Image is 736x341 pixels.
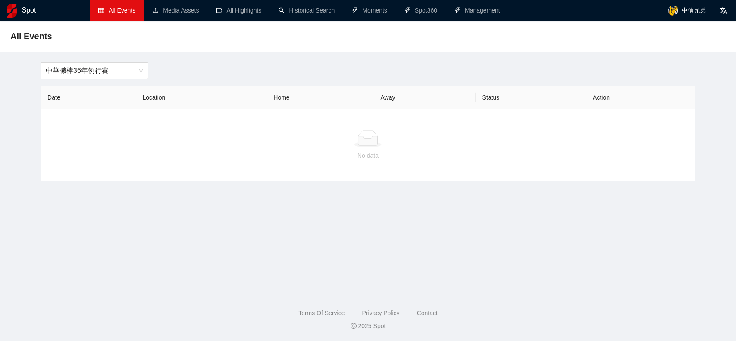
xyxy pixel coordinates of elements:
a: Terms Of Service [298,310,345,316]
th: Date [41,86,135,109]
span: table [98,7,104,13]
img: avatar [668,5,678,16]
a: thunderboltSpot360 [404,7,437,14]
a: thunderboltMoments [352,7,387,14]
div: No data [47,151,689,160]
th: Status [476,86,586,109]
img: logo [7,4,17,18]
th: Home [266,86,373,109]
span: copyright [351,323,357,329]
a: video-cameraAll Highlights [216,7,262,14]
a: searchHistorical Search [279,7,335,14]
span: All Events [109,7,135,14]
th: Away [373,86,475,109]
div: 2025 Spot [7,321,729,331]
a: Privacy Policy [362,310,399,316]
th: Location [135,86,266,109]
a: thunderboltManagement [454,7,500,14]
span: 中華職棒36年例行賽 [46,63,143,79]
span: All Events [10,29,52,43]
a: Contact [417,310,438,316]
a: uploadMedia Assets [153,7,199,14]
th: Action [586,86,695,109]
